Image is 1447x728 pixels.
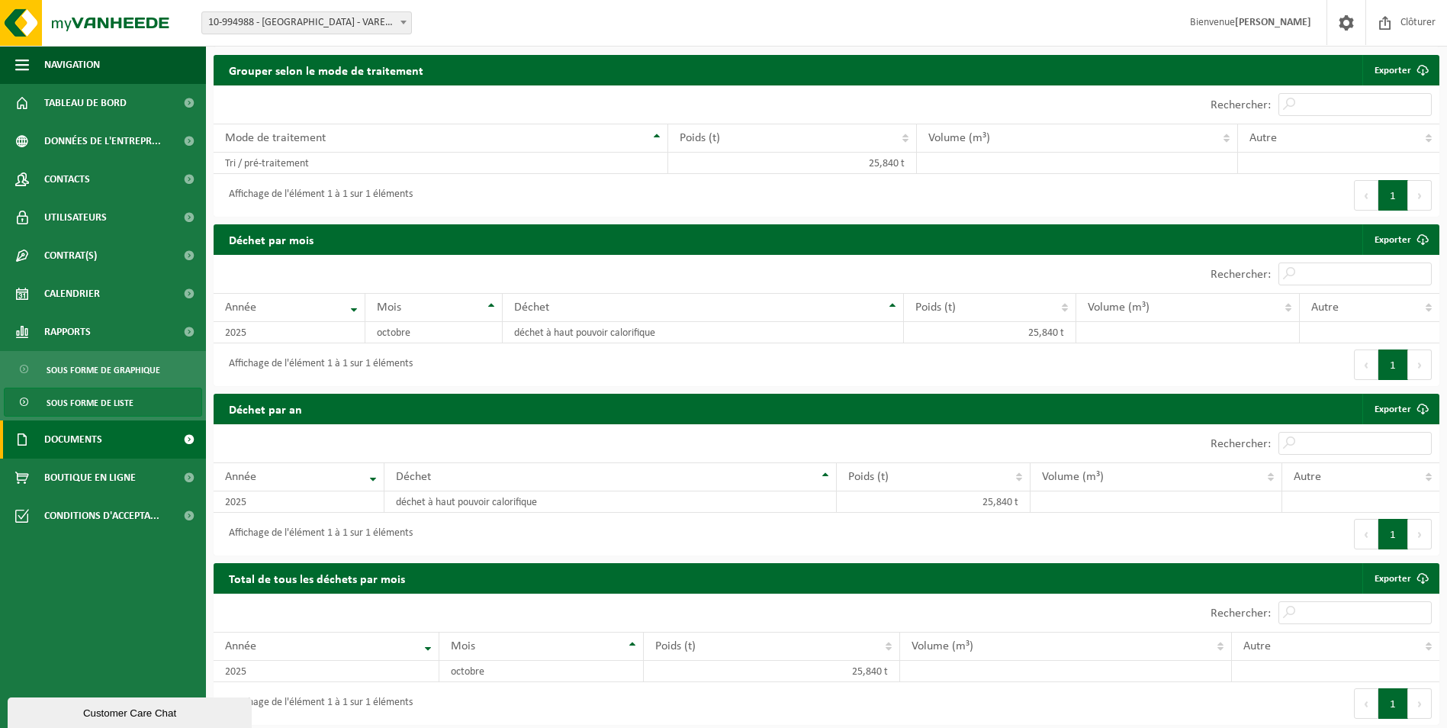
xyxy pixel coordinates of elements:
button: Previous [1354,688,1378,719]
label: Rechercher: [1211,99,1271,111]
span: 10-994988 - URBASYS - VARENNES JARCY [201,11,412,34]
h2: Grouper selon le mode de traitement [214,55,439,85]
button: 1 [1378,350,1408,380]
span: Conditions d'accepta... [44,497,159,535]
button: Next [1408,688,1432,719]
button: 1 [1378,688,1408,719]
a: Exporter [1362,224,1438,255]
a: Exporter [1362,394,1438,424]
label: Rechercher: [1211,438,1271,450]
span: Volume (m³) [928,132,990,144]
span: Données de l'entrepr... [44,122,161,160]
span: Volume (m³) [1042,471,1104,483]
span: Autre [1243,640,1271,652]
label: Rechercher: [1211,607,1271,620]
span: Mois [451,640,475,652]
span: Utilisateurs [44,198,107,237]
span: Autre [1249,132,1277,144]
label: Rechercher: [1211,269,1271,281]
td: octobre [439,661,644,682]
td: octobre [365,322,503,343]
button: Previous [1354,180,1378,211]
span: Année [225,471,256,483]
span: Tableau de bord [44,84,127,122]
span: Volume (m³) [1088,301,1150,314]
span: Sous forme de liste [47,388,133,417]
span: Poids (t) [680,132,720,144]
span: Année [225,301,256,314]
button: Previous [1354,350,1378,380]
td: 2025 [214,322,365,343]
div: Affichage de l'élément 1 à 1 sur 1 éléments [221,690,413,717]
span: Poids (t) [915,301,956,314]
td: 2025 [214,491,384,513]
button: Previous [1354,519,1378,549]
strong: [PERSON_NAME] [1235,17,1311,28]
h2: Déchet par an [214,394,317,424]
div: Affichage de l'élément 1 à 1 sur 1 éléments [221,520,413,548]
span: Volume (m³) [912,640,973,652]
button: Next [1408,519,1432,549]
span: Déchet [396,471,431,483]
h2: Total de tous les déchets par mois [214,563,420,593]
span: Boutique en ligne [44,459,136,497]
div: Affichage de l'élément 1 à 1 sur 1 éléments [221,182,413,209]
span: Navigation [44,46,100,84]
td: 25,840 t [644,661,900,682]
span: Documents [44,420,102,459]
a: Exporter [1362,55,1438,85]
td: 25,840 t [837,491,1031,513]
span: Mois [377,301,401,314]
td: 2025 [214,661,439,682]
span: Année [225,640,256,652]
td: déchet à haut pouvoir calorifique [503,322,904,343]
span: Rapports [44,313,91,351]
span: Déchet [514,301,549,314]
td: déchet à haut pouvoir calorifique [384,491,837,513]
button: Next [1408,180,1432,211]
div: Affichage de l'élément 1 à 1 sur 1 éléments [221,351,413,378]
td: Tri / pré-traitement [214,153,668,174]
button: 1 [1378,519,1408,549]
h2: Déchet par mois [214,224,329,254]
iframe: chat widget [8,694,255,728]
span: Calendrier [44,275,100,313]
span: Contrat(s) [44,237,97,275]
a: Sous forme de liste [4,388,202,417]
button: 1 [1378,180,1408,211]
td: 25,840 t [668,153,917,174]
span: Autre [1294,471,1321,483]
span: 10-994988 - URBASYS - VARENNES JARCY [202,12,411,34]
span: Autre [1311,301,1339,314]
a: Sous forme de graphique [4,355,202,384]
button: Next [1408,350,1432,380]
span: Poids (t) [655,640,696,652]
td: 25,840 t [904,322,1076,343]
span: Poids (t) [848,471,889,483]
a: Exporter [1362,563,1438,594]
span: Contacts [44,160,90,198]
span: Mode de traitement [225,132,326,144]
span: Sous forme de graphique [47,356,160,385]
